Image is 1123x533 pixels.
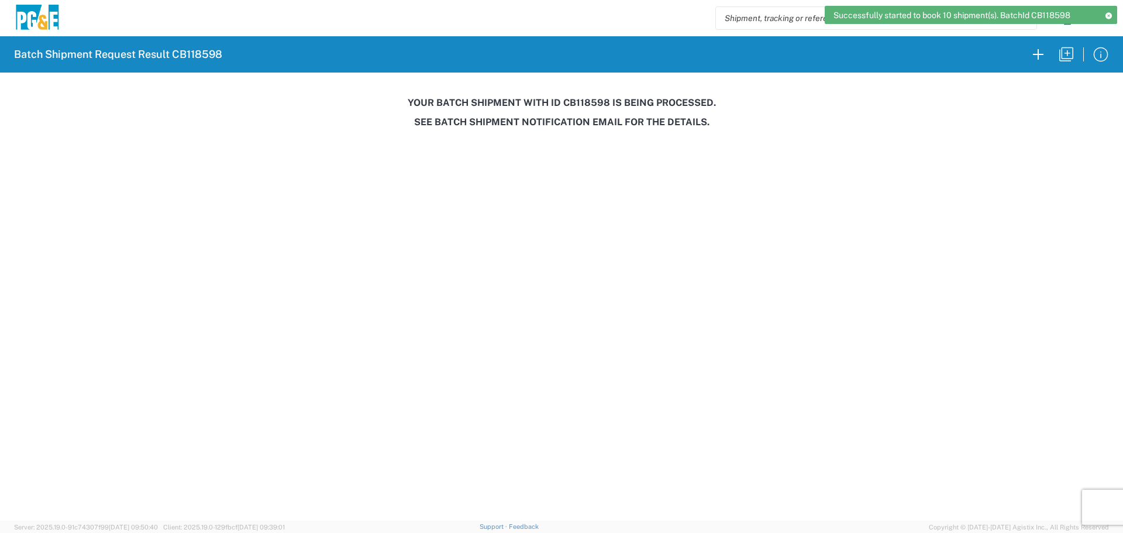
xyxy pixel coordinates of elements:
[833,10,1070,20] span: Successfully started to book 10 shipment(s). BatchId CB118598
[14,524,158,531] span: Server: 2025.19.0-91c74307f99
[480,523,509,530] a: Support
[716,7,1019,29] input: Shipment, tracking or reference number
[509,523,539,530] a: Feedback
[929,522,1109,532] span: Copyright © [DATE]-[DATE] Agistix Inc., All Rights Reserved
[8,97,1115,108] h3: Your batch shipment with id CB118598 is being processed.
[14,5,61,32] img: pge
[237,524,285,531] span: [DATE] 09:39:01
[163,524,285,531] span: Client: 2025.19.0-129fbcf
[109,524,158,531] span: [DATE] 09:50:40
[14,47,222,61] h2: Batch Shipment Request Result CB118598
[8,116,1115,128] h3: See Batch Shipment Notification email for the details.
